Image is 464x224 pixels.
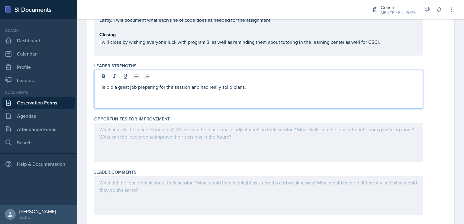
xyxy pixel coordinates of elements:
[2,136,75,149] a: Search
[94,63,137,69] label: Leader Strengths
[99,83,418,91] p: He did a great job preparing for the session and had really solid plans.
[2,61,75,73] a: Profile
[381,10,416,16] div: MENCE / Fall 2025
[99,16,418,24] p: Lastly, I will document what each line of code does as needed for the assignment.
[2,123,75,135] a: Attendance Forms
[2,158,75,170] div: Help & Documentation
[19,208,56,214] div: [PERSON_NAME]
[2,74,75,86] a: Leaders
[2,110,75,122] a: Agendas
[99,31,116,38] strong: Closing
[94,169,136,175] label: Leader Comments
[2,97,75,109] a: Observation Forms
[2,28,75,33] div: Coach
[19,214,56,220] div: GCSU
[381,4,416,11] div: Coach
[99,38,418,46] p: I will close by wishing everyone luck with program 3, as well as reminding them about tutoring in...
[2,34,75,46] a: Dashboard
[2,90,75,95] div: Documents
[2,48,75,60] a: Calendar
[94,116,170,122] label: Opportunites for Improvement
